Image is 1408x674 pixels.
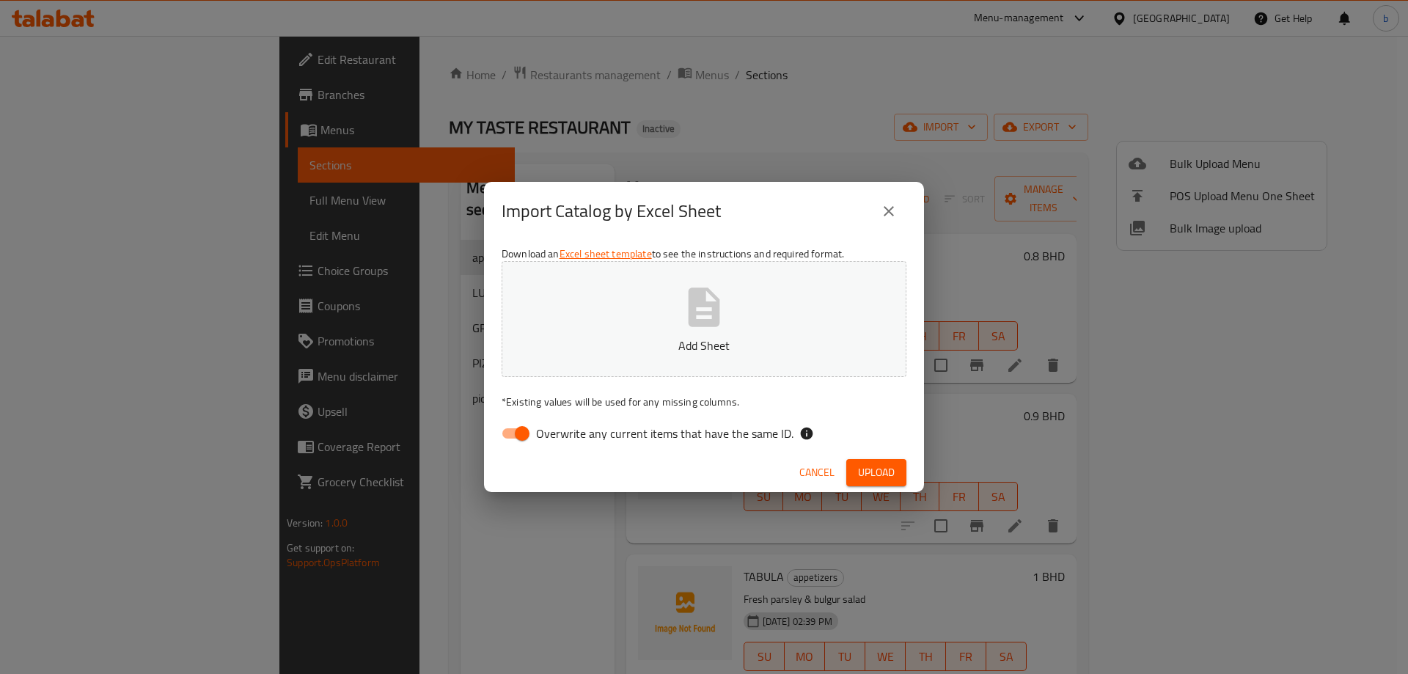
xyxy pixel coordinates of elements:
button: Add Sheet [502,261,906,377]
svg: If the overwrite option isn't selected, then the items that match an existing ID will be ignored ... [799,426,814,441]
span: Cancel [799,464,835,482]
button: close [871,194,906,229]
span: Upload [858,464,895,482]
button: Cancel [793,459,840,486]
h2: Import Catalog by Excel Sheet [502,199,721,223]
button: Upload [846,459,906,486]
span: Overwrite any current items that have the same ID. [536,425,793,442]
a: Excel sheet template [560,244,652,263]
p: Existing values will be used for any missing columns. [502,395,906,409]
div: Download an to see the instructions and required format. [484,241,924,453]
p: Add Sheet [524,337,884,354]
